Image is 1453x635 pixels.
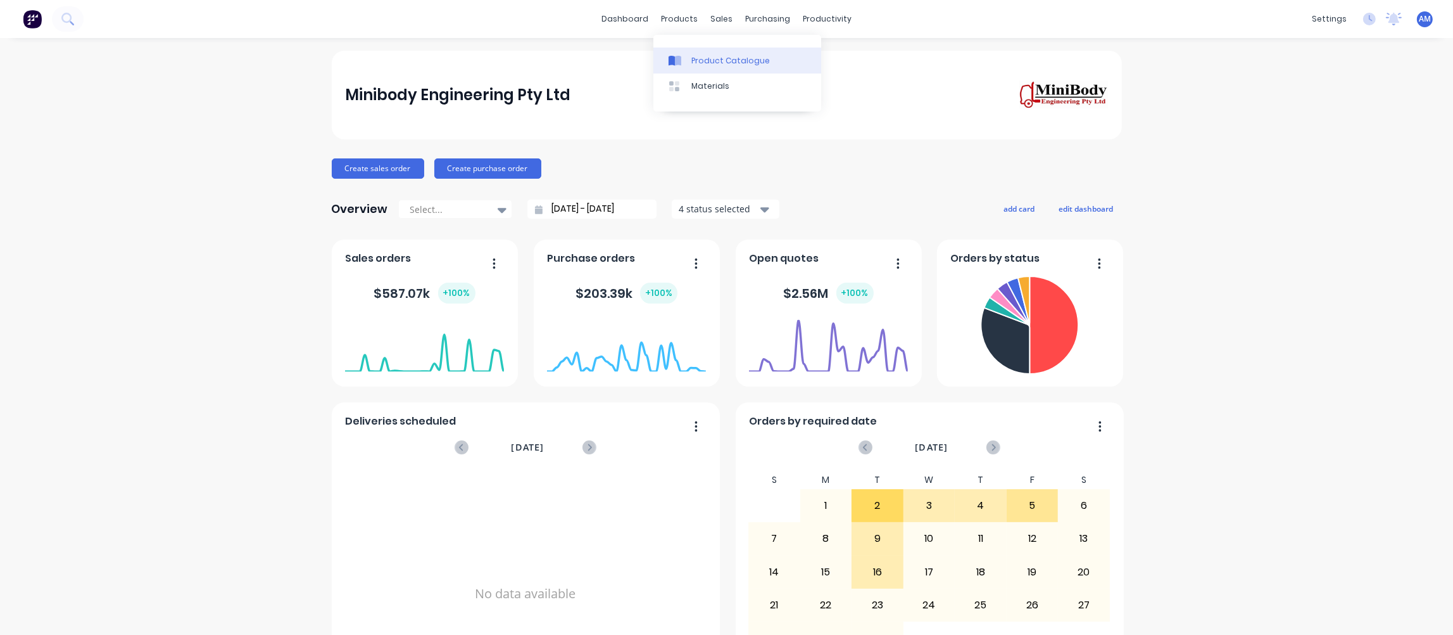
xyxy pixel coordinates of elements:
[801,490,852,522] div: 1
[1007,556,1058,588] div: 19
[800,471,852,489] div: M
[547,251,635,266] span: Purchase orders
[904,490,955,522] div: 3
[955,471,1007,489] div: T
[679,202,758,215] div: 4 status selected
[796,10,858,29] div: productivity
[748,471,800,489] div: S
[576,283,677,304] div: $ 203.39k
[739,10,796,29] div: purchasing
[374,283,475,304] div: $ 587.07k
[955,556,1006,588] div: 18
[955,589,1006,621] div: 25
[1059,523,1109,555] div: 13
[801,589,852,621] div: 22
[996,200,1043,217] button: add card
[749,251,819,266] span: Open quotes
[836,283,874,304] div: + 100 %
[955,523,1006,555] div: 11
[852,490,903,522] div: 2
[434,158,541,179] button: Create purchase order
[1007,490,1058,522] div: 5
[704,10,739,29] div: sales
[955,490,1006,522] div: 4
[749,523,800,555] div: 7
[653,48,821,73] a: Product Catalogue
[345,82,570,108] div: Minibody Engineering Pty Ltd
[904,523,955,555] div: 10
[691,80,729,92] div: Materials
[1305,10,1353,29] div: settings
[653,74,821,99] a: Materials
[749,414,877,429] span: Orders by required date
[852,556,903,588] div: 16
[1007,523,1058,555] div: 12
[640,283,677,304] div: + 100 %
[511,440,544,454] span: [DATE]
[915,440,948,454] span: [DATE]
[904,556,955,588] div: 17
[801,523,852,555] div: 8
[1051,200,1122,217] button: edit dashboard
[1007,471,1059,489] div: F
[852,589,903,621] div: 23
[672,200,779,219] button: 4 status selected
[23,10,42,29] img: Factory
[345,251,411,266] span: Sales orders
[1419,13,1431,25] span: AM
[950,251,1040,266] span: Orders by status
[1007,589,1058,621] div: 26
[1058,471,1110,489] div: S
[1019,80,1108,110] img: Minibody Engineering Pty Ltd
[1059,490,1109,522] div: 6
[655,10,704,29] div: products
[801,556,852,588] div: 15
[438,283,475,304] div: + 100 %
[784,283,874,304] div: $ 2.56M
[903,471,955,489] div: W
[332,158,424,179] button: Create sales order
[1059,556,1109,588] div: 20
[852,471,903,489] div: T
[749,556,800,588] div: 14
[1059,589,1109,621] div: 27
[852,523,903,555] div: 9
[332,196,388,222] div: Overview
[595,10,655,29] a: dashboard
[749,589,800,621] div: 21
[904,589,955,621] div: 24
[691,55,770,67] div: Product Catalogue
